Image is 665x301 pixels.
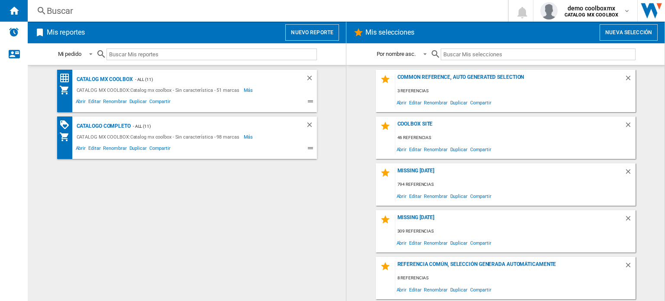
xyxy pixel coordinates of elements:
[395,237,408,249] span: Abrir
[9,27,19,37] img: alerts-logo.svg
[74,132,244,142] div: CATALOG MX COOLBOX:Catalog mx coolbox - Sin característica - 98 marcas
[565,4,619,13] span: demo coolboxmx
[395,143,408,155] span: Abrir
[441,49,635,60] input: Buscar Mis selecciones
[395,97,408,108] span: Abrir
[102,97,128,108] span: Renombrar
[395,261,624,273] div: Referencia común, selección generada automáticamente
[395,121,624,133] div: COOLBOX SITE
[128,144,148,155] span: Duplicar
[624,214,636,226] div: Borrar
[395,133,636,143] div: 46 referencias
[306,121,317,132] div: Borrar
[469,237,493,249] span: Compartir
[624,121,636,133] div: Borrar
[600,24,658,41] button: Nueva selección
[59,85,74,95] div: Mi colección
[449,97,469,108] span: Duplicar
[306,74,317,85] div: Borrar
[624,168,636,179] div: Borrar
[47,5,485,17] div: Buscar
[565,12,619,18] b: CATALOG MX COOLBOX
[74,85,244,95] div: CATALOG MX COOLBOX:Catalog mx coolbox - Sin característica - 51 marcas
[395,86,636,97] div: 3 referencias
[624,261,636,273] div: Borrar
[423,97,449,108] span: Renombrar
[395,214,624,226] div: Missing [DATE]
[449,237,469,249] span: Duplicar
[131,121,288,132] div: - ALL (11)
[449,284,469,295] span: Duplicar
[133,74,288,85] div: - ALL (11)
[408,237,423,249] span: Editar
[377,51,416,57] div: Por nombre asc.
[423,190,449,202] span: Renombrar
[364,24,416,41] h2: Mis selecciones
[408,284,423,295] span: Editar
[59,120,74,130] div: Matriz de PROMOCIONES
[395,179,636,190] div: 794 referencias
[74,121,131,132] div: Catalogo Completo
[395,74,624,86] div: Common reference, auto generated selection
[74,97,87,108] span: Abrir
[469,190,493,202] span: Compartir
[423,284,449,295] span: Renombrar
[285,24,339,41] button: Nuevo reporte
[423,143,449,155] span: Renombrar
[449,143,469,155] span: Duplicar
[395,226,636,237] div: 309 referencias
[469,284,493,295] span: Compartir
[469,143,493,155] span: Compartir
[102,144,128,155] span: Renombrar
[395,284,408,295] span: Abrir
[148,144,172,155] span: Compartir
[244,85,255,95] span: Más
[469,97,493,108] span: Compartir
[395,273,636,284] div: 8 referencias
[59,132,74,142] div: Mi colección
[59,73,74,84] div: Matriz de precios
[408,190,423,202] span: Editar
[449,190,469,202] span: Duplicar
[540,2,558,19] img: profile.jpg
[45,24,87,41] h2: Mis reportes
[244,132,255,142] span: Más
[395,168,624,179] div: Missing [DATE]
[128,97,148,108] span: Duplicar
[395,190,408,202] span: Abrir
[148,97,172,108] span: Compartir
[107,49,317,60] input: Buscar Mis reportes
[624,74,636,86] div: Borrar
[408,143,423,155] span: Editar
[87,144,102,155] span: Editar
[423,237,449,249] span: Renombrar
[74,144,87,155] span: Abrir
[87,97,102,108] span: Editar
[74,74,133,85] div: CATALOG MX COOLBOX
[408,97,423,108] span: Editar
[58,51,81,57] div: Mi pedido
